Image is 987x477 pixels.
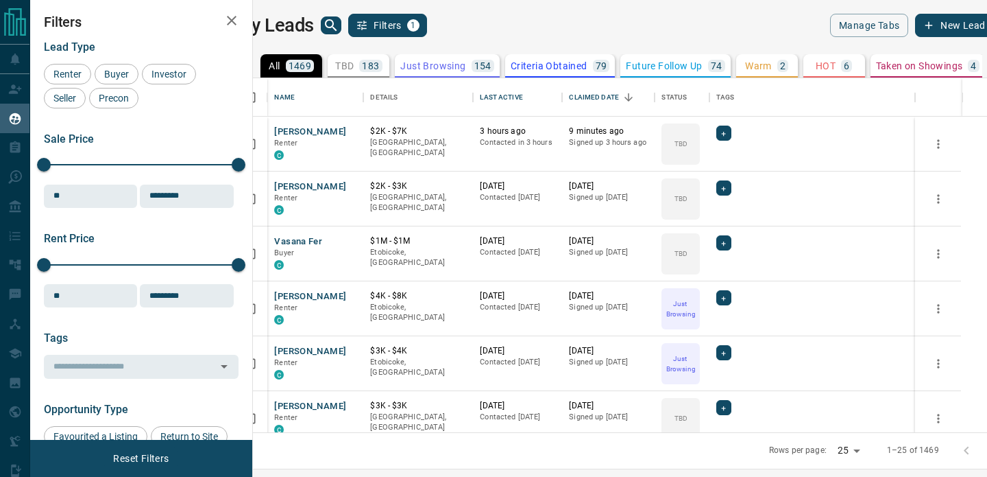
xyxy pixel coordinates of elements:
p: $2K - $7K [370,126,466,137]
div: Name [267,78,363,117]
button: [PERSON_NAME] [274,181,346,194]
span: Precon [94,93,134,104]
div: Investor [142,64,196,84]
div: Tags [716,78,734,117]
div: + [716,235,731,251]
p: Signed up [DATE] [569,412,648,423]
p: [DATE] [569,290,648,302]
button: search button [321,16,341,34]
p: 154 [474,61,491,71]
div: + [716,181,731,196]
p: [DATE] [480,290,555,302]
div: Renter [44,64,91,84]
div: condos.ca [274,205,284,215]
span: Return to Site [156,431,223,442]
button: more [928,408,949,429]
p: $2K - $3K [370,181,466,192]
p: 6 [844,61,849,71]
span: Buyer [99,69,134,80]
p: $4K - $8K [370,290,466,302]
button: [PERSON_NAME] [274,290,346,303]
span: Renter [274,139,297,148]
p: Contacted [DATE] [480,302,555,313]
p: TBD [335,61,354,71]
div: Status [661,78,687,117]
p: Signed up [DATE] [569,247,648,258]
div: Seller [44,88,86,108]
button: Vasana Fer [274,235,322,248]
p: 79 [596,61,607,71]
span: Renter [274,194,297,202]
p: TBD [674,413,687,423]
h2: Filters [44,14,239,30]
p: [GEOGRAPHIC_DATA], [GEOGRAPHIC_DATA] [370,192,466,213]
span: Renter [274,303,297,312]
p: Signed up 3 hours ago [569,137,648,148]
div: Return to Site [151,426,228,447]
div: + [716,345,731,360]
span: Rent Price [44,232,95,245]
button: more [928,189,949,209]
span: Renter [49,69,86,80]
p: 183 [362,61,379,71]
p: 1–25 of 1469 [887,445,939,456]
p: [GEOGRAPHIC_DATA], [GEOGRAPHIC_DATA] [370,412,466,433]
p: [DATE] [480,345,555,357]
button: more [928,134,949,154]
button: more [928,244,949,264]
p: [DATE] [569,235,648,247]
button: [PERSON_NAME] [274,345,346,358]
p: $1M - $1M [370,235,466,247]
p: 74 [711,61,722,71]
p: Etobicoke, [GEOGRAPHIC_DATA] [370,357,466,378]
span: Buyer [274,248,294,257]
div: Claimed Date [569,78,619,117]
p: 1469 [289,61,312,71]
p: [DATE] [480,181,555,192]
p: Signed up [DATE] [569,302,648,313]
div: 25 [832,441,865,461]
button: more [928,299,949,319]
p: Future Follow Up [626,61,702,71]
p: $3K - $3K [370,400,466,412]
span: Lead Type [44,40,95,54]
span: 1 [409,21,418,30]
p: Just Browsing [663,353,698,374]
p: Contacted [DATE] [480,247,555,258]
p: Just Browsing [400,61,465,71]
p: 9 minutes ago [569,126,648,137]
span: Investor [147,69,191,80]
p: Contacted in 3 hours [480,137,555,148]
button: Sort [619,88,638,107]
span: Seller [49,93,81,104]
div: + [716,400,731,415]
p: [DATE] [569,345,648,357]
div: condos.ca [274,370,284,380]
p: 2 [780,61,785,71]
div: Tags [709,78,915,117]
button: Manage Tabs [830,14,908,37]
div: condos.ca [274,260,284,270]
div: Last Active [473,78,562,117]
p: Criteria Obtained [511,61,587,71]
p: 3 hours ago [480,126,555,137]
h1: My Leads [235,14,314,36]
p: Warm [745,61,772,71]
div: Claimed Date [562,78,655,117]
div: Name [274,78,295,117]
p: [GEOGRAPHIC_DATA], [GEOGRAPHIC_DATA] [370,137,466,159]
div: + [716,126,731,141]
span: + [721,401,726,415]
div: Favourited a Listing [44,426,147,447]
button: [PERSON_NAME] [274,400,346,413]
div: condos.ca [274,150,284,160]
span: + [721,236,726,250]
p: Etobicoke, [GEOGRAPHIC_DATA] [370,247,466,268]
p: $3K - $4K [370,345,466,357]
p: 4 [971,61,976,71]
div: Last Active [480,78,522,117]
div: + [716,290,731,305]
p: [DATE] [480,235,555,247]
p: [DATE] [480,400,555,412]
div: Details [363,78,473,117]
